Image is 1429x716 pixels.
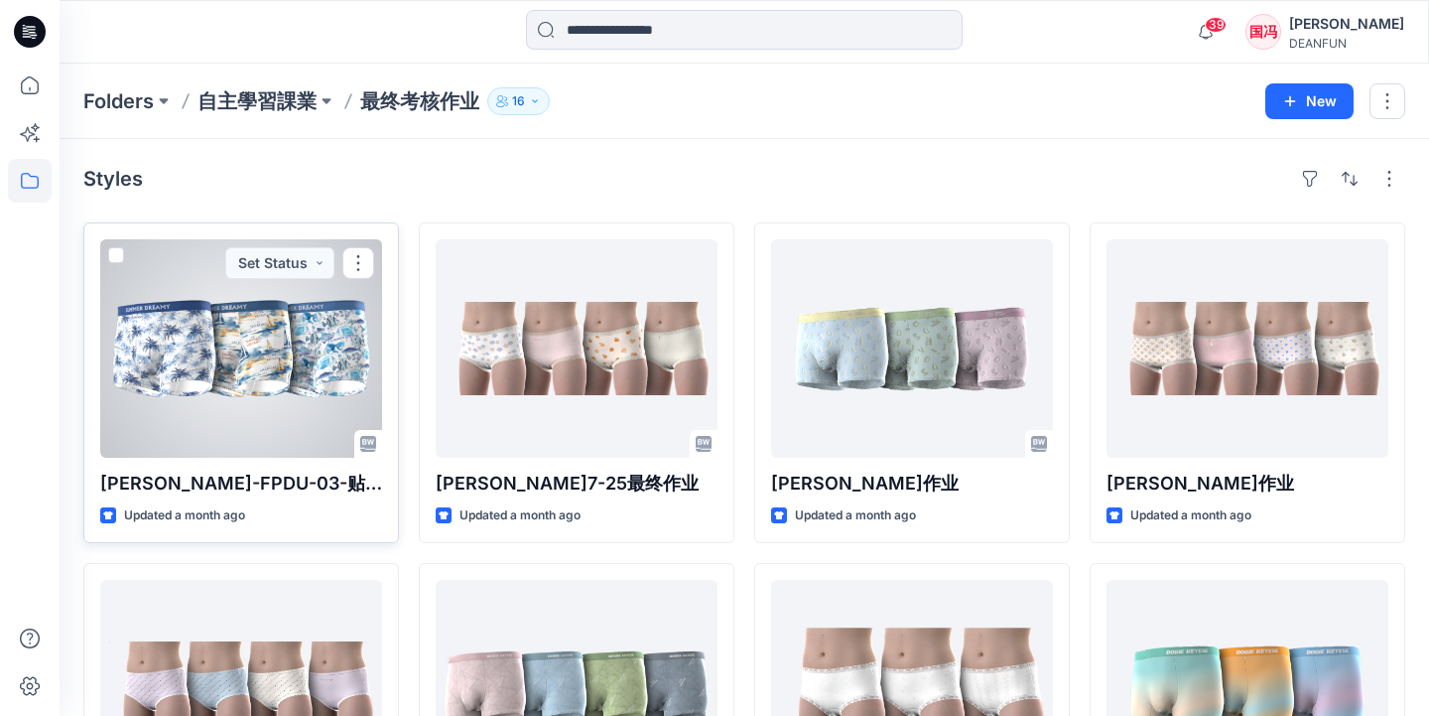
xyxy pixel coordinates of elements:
span: 39 [1205,17,1227,33]
button: New [1265,83,1354,119]
a: 区颖欣作业 [1106,239,1388,458]
div: 国冯 [1245,14,1281,50]
a: 邓泳怡作业 [771,239,1053,458]
p: Updated a month ago [459,505,581,526]
p: [PERSON_NAME]-FPDU-03-贴合（考核作业) [100,470,382,498]
p: [PERSON_NAME]作业 [771,470,1053,498]
a: 展玲7-25最终作业 [436,239,717,458]
a: Folders [83,87,154,115]
p: [PERSON_NAME]作业 [1106,470,1388,498]
a: 自主學習課業 [197,87,317,115]
p: 16 [512,90,525,112]
a: 冯国钊-K-FPDU-03-贴合（考核作业) [100,239,382,458]
p: Updated a month ago [1130,505,1251,526]
p: [PERSON_NAME]7-25最终作业 [436,470,717,498]
div: DEANFUN [1289,36,1404,51]
p: Updated a month ago [124,505,245,526]
div: [PERSON_NAME] [1289,12,1404,36]
p: 最终考核作业 [360,87,479,115]
p: Updated a month ago [795,505,916,526]
button: 16 [487,87,550,115]
h4: Styles [83,167,143,191]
